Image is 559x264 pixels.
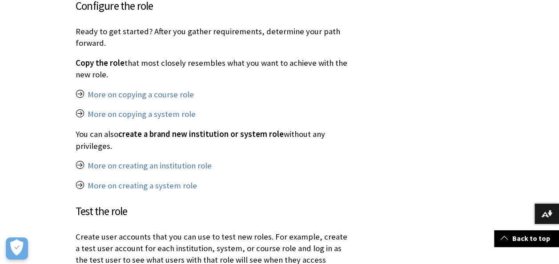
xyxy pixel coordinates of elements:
[6,237,28,260] button: Open Preferences
[76,128,352,152] p: You can also without any privileges.
[76,203,352,220] h3: Test the role
[76,26,352,49] p: Ready to get started? After you gather requirements, determine your path forward.
[88,89,194,100] a: More on copying a course role
[88,180,197,191] a: More on creating a system role
[494,230,559,247] a: Back to top
[76,57,352,80] p: that most closely resembles what you want to achieve with the new role.
[76,58,125,68] span: Copy the role
[88,109,196,120] a: More on copying a system role
[88,160,212,171] a: More on creating an institution role
[118,129,284,139] span: create a brand new institution or system role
